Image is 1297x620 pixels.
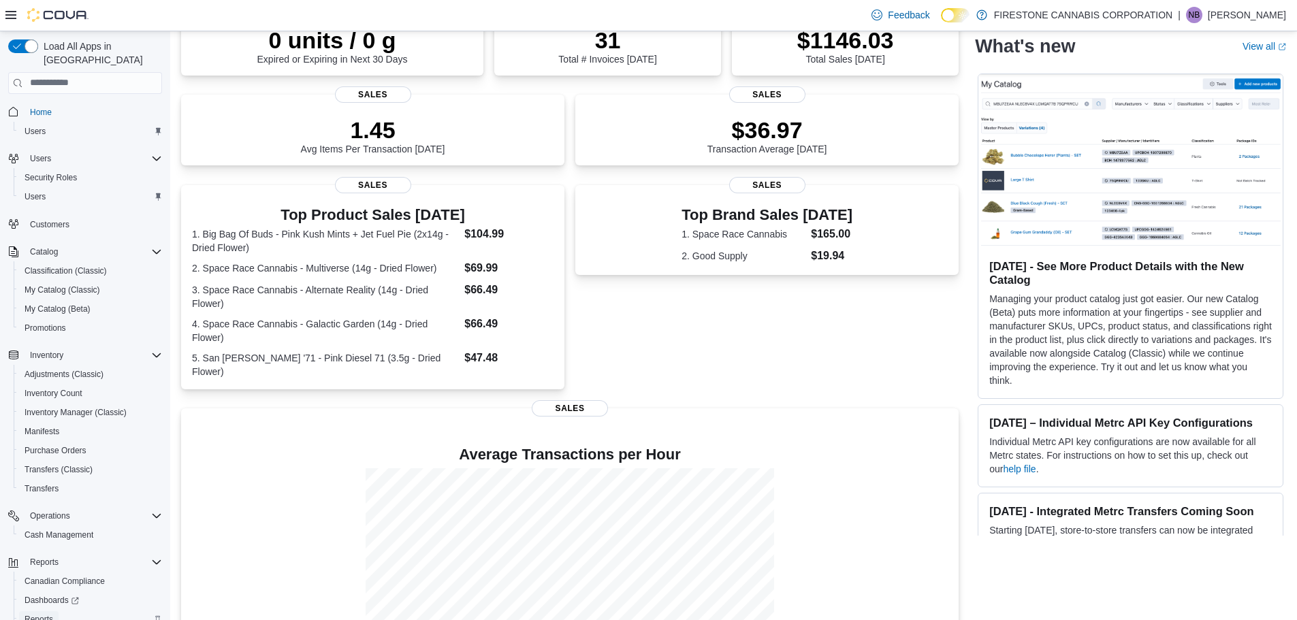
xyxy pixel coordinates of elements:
[14,441,167,460] button: Purchase Orders
[19,423,65,440] a: Manifests
[19,385,162,402] span: Inventory Count
[19,480,162,497] span: Transfers
[25,369,103,380] span: Adjustments (Classic)
[19,123,162,140] span: Users
[19,423,162,440] span: Manifests
[30,153,51,164] span: Users
[3,102,167,122] button: Home
[19,263,112,279] a: Classification (Classic)
[25,323,66,333] span: Promotions
[989,435,1272,476] p: Individual Metrc API key configurations are now available for all Metrc states. For instructions ...
[335,177,411,193] span: Sales
[19,573,162,589] span: Canadian Compliance
[19,592,84,608] a: Dashboards
[25,529,93,540] span: Cash Management
[25,216,162,233] span: Customers
[989,523,1272,591] p: Starting [DATE], store-to-store transfers can now be integrated with Metrc using in [GEOGRAPHIC_D...
[866,1,935,29] a: Feedback
[682,249,805,263] dt: 2. Good Supply
[30,510,70,521] span: Operations
[25,172,77,183] span: Security Roles
[19,461,98,478] a: Transfers (Classic)
[19,527,99,543] a: Cash Management
[25,407,127,418] span: Inventory Manager (Classic)
[14,187,167,206] button: Users
[989,416,1272,429] h3: [DATE] – Individual Metrc API Key Configurations
[192,227,459,255] dt: 1. Big Bag Of Buds - Pink Kush Mints + Jet Fuel Pie (2x14g - Dried Flower)
[975,35,1075,57] h2: What's new
[19,263,162,279] span: Classification (Classic)
[1186,7,1202,23] div: nichol babiak
[14,384,167,403] button: Inventory Count
[25,244,63,260] button: Catalog
[682,227,805,241] dt: 1. Space Race Cannabis
[25,464,93,475] span: Transfers (Classic)
[3,506,167,525] button: Operations
[30,107,52,118] span: Home
[989,504,1272,518] h3: [DATE] - Integrated Metrc Transfers Coming Soon
[25,347,162,363] span: Inventory
[25,103,162,120] span: Home
[682,207,852,223] h3: Top Brand Sales [DATE]
[19,320,162,336] span: Promotions
[797,27,894,65] div: Total Sales [DATE]
[464,350,554,366] dd: $47.48
[25,554,64,570] button: Reports
[14,280,167,299] button: My Catalog (Classic)
[14,261,167,280] button: Classification (Classic)
[19,301,96,317] a: My Catalog (Beta)
[192,317,459,344] dt: 4. Space Race Cannabis - Galactic Garden (14g - Dried Flower)
[19,366,162,382] span: Adjustments (Classic)
[14,403,167,422] button: Inventory Manager (Classic)
[19,320,71,336] a: Promotions
[25,426,59,437] span: Manifests
[192,351,459,378] dt: 5. San [PERSON_NAME] '71 - Pink Diesel 71 (3.5g - Dried Flower)
[19,301,162,317] span: My Catalog (Beta)
[1003,463,1036,474] a: help file
[1208,7,1286,23] p: [PERSON_NAME]
[3,149,167,168] button: Users
[14,479,167,498] button: Transfers
[811,226,852,242] dd: $165.00
[1189,7,1200,23] span: nb
[30,246,58,257] span: Catalog
[3,553,167,572] button: Reports
[30,557,59,568] span: Reports
[192,261,459,275] dt: 2. Space Race Cannabis - Multiverse (14g - Dried Flower)
[25,284,100,295] span: My Catalog (Classic)
[19,282,106,298] a: My Catalog (Classic)
[941,8,970,22] input: Dark Mode
[989,292,1272,387] p: Managing your product catalog just got easier. Our new Catalog (Beta) puts more information at yo...
[464,260,554,276] dd: $69.99
[30,219,69,230] span: Customers
[19,189,162,205] span: Users
[1278,43,1286,51] svg: External link
[14,319,167,338] button: Promotions
[25,576,105,587] span: Canadian Compliance
[532,400,608,417] span: Sales
[25,265,107,276] span: Classification (Classic)
[25,191,46,202] span: Users
[797,27,894,54] p: $1146.03
[19,480,64,497] a: Transfers
[25,483,59,494] span: Transfers
[25,150,162,167] span: Users
[19,442,162,459] span: Purchase Orders
[989,259,1272,287] h3: [DATE] - See More Product Details with the New Catalog
[994,7,1172,23] p: FIRESTONE CANNABIS CORPORATION
[19,527,162,543] span: Cash Management
[707,116,827,144] p: $36.97
[19,461,162,478] span: Transfers (Classic)
[30,350,63,361] span: Inventory
[14,365,167,384] button: Adjustments (Classic)
[19,282,162,298] span: My Catalog (Classic)
[19,169,82,186] a: Security Roles
[888,8,929,22] span: Feedback
[558,27,656,54] p: 31
[729,86,805,103] span: Sales
[14,422,167,441] button: Manifests
[301,116,445,144] p: 1.45
[3,242,167,261] button: Catalog
[14,572,167,591] button: Canadian Compliance
[558,27,656,65] div: Total # Invoices [DATE]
